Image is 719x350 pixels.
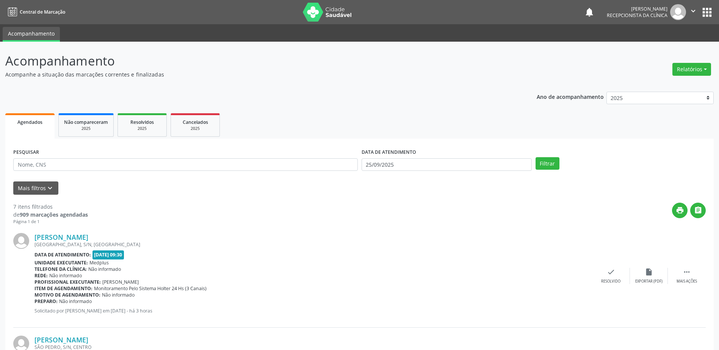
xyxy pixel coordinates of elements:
[13,233,29,249] img: img
[20,9,65,15] span: Central de Marcação
[34,266,87,272] b: Telefone da clínica:
[64,126,108,131] div: 2025
[89,259,109,266] span: Medplus
[686,4,700,20] button: 
[5,6,65,18] a: Central de Marcação
[683,268,691,276] i: 
[34,279,101,285] b: Profissional executante:
[34,285,92,292] b: Item de agendamento:
[672,203,688,218] button: print
[94,285,207,292] span: Monitoramento Pelo Sistema Holter 24 Hs (3 Canais)
[34,336,88,344] a: [PERSON_NAME]
[670,4,686,20] img: img
[34,272,48,279] b: Rede:
[13,147,39,158] label: PESQUISAR
[46,184,54,192] i: keyboard_arrow_down
[700,6,714,19] button: apps
[672,63,711,76] button: Relatórios
[64,119,108,125] span: Não compareceram
[677,279,697,284] div: Mais ações
[607,268,615,276] i: check
[13,219,88,225] div: Página 1 de 1
[362,158,532,171] input: Selecione um intervalo
[607,12,667,19] span: Recepcionista da clínica
[645,268,653,276] i: insert_drive_file
[176,126,214,131] div: 2025
[34,292,100,298] b: Motivo de agendamento:
[607,6,667,12] div: [PERSON_NAME]
[88,266,121,272] span: Não informado
[5,52,501,70] p: Acompanhamento
[102,279,139,285] span: [PERSON_NAME]
[34,233,88,241] a: [PERSON_NAME]
[689,7,697,15] i: 
[34,259,88,266] b: Unidade executante:
[536,157,559,170] button: Filtrar
[13,181,58,195] button: Mais filtroskeyboard_arrow_down
[92,250,124,259] span: [DATE] 09:30
[34,252,91,258] b: Data de atendimento:
[17,119,42,125] span: Agendados
[130,119,154,125] span: Resolvidos
[635,279,663,284] div: Exportar (PDF)
[537,92,604,101] p: Ano de acompanhamento
[601,279,620,284] div: Resolvido
[34,241,592,248] div: [GEOGRAPHIC_DATA], S/N, [GEOGRAPHIC_DATA]
[5,70,501,78] p: Acompanhe a situação das marcações correntes e finalizadas
[20,211,88,218] strong: 909 marcações agendadas
[3,27,60,42] a: Acompanhamento
[690,203,706,218] button: 
[123,126,161,131] div: 2025
[49,272,82,279] span: Não informado
[13,211,88,219] div: de
[102,292,135,298] span: Não informado
[362,147,416,158] label: DATA DE ATENDIMENTO
[584,7,595,17] button: notifications
[676,206,684,214] i: print
[183,119,208,125] span: Cancelados
[34,298,58,305] b: Preparo:
[13,203,88,211] div: 7 itens filtrados
[34,308,592,314] p: Solicitado por [PERSON_NAME] em [DATE] - há 3 horas
[694,206,702,214] i: 
[13,158,358,171] input: Nome, CNS
[59,298,92,305] span: Não informado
